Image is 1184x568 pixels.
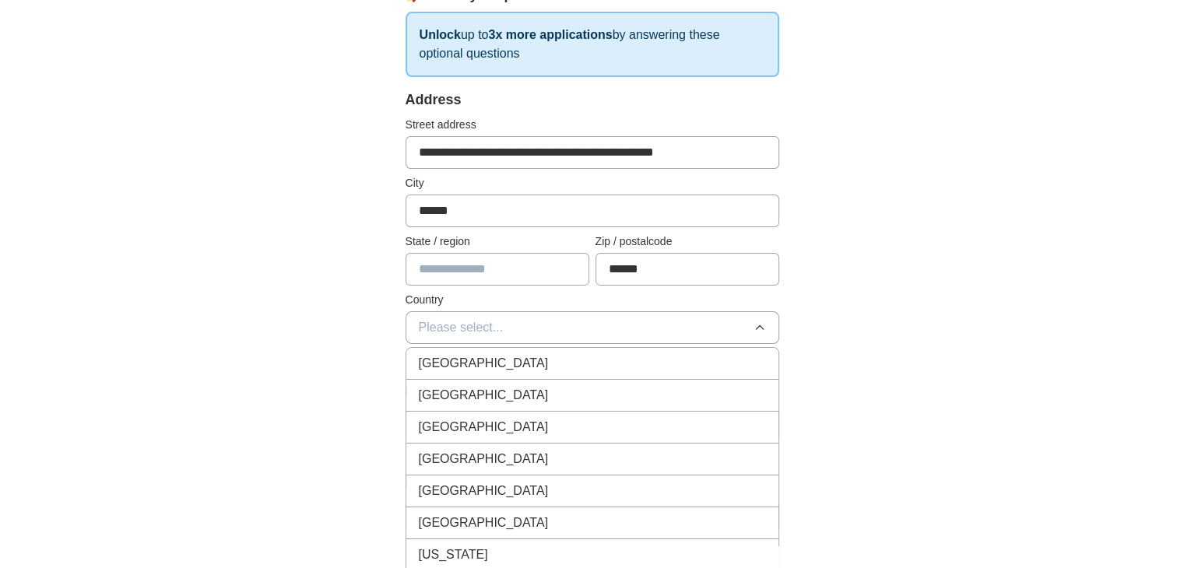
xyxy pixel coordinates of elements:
span: [GEOGRAPHIC_DATA] [419,386,549,405]
span: [GEOGRAPHIC_DATA] [419,450,549,468]
label: Street address [406,117,779,133]
div: Address [406,89,779,110]
button: Please select... [406,311,779,344]
span: Please select... [419,318,504,337]
label: Zip / postalcode [596,233,779,250]
label: City [406,175,779,191]
span: [US_STATE] [419,545,488,564]
span: [GEOGRAPHIC_DATA] [419,482,549,500]
label: State / region [406,233,589,250]
p: up to by answering these optional questions [406,12,779,77]
strong: Unlock [420,28,461,41]
label: Country [406,292,779,308]
span: [GEOGRAPHIC_DATA] [419,514,549,532]
span: [GEOGRAPHIC_DATA] [419,354,549,373]
span: [GEOGRAPHIC_DATA] [419,418,549,437]
strong: 3x more applications [488,28,612,41]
